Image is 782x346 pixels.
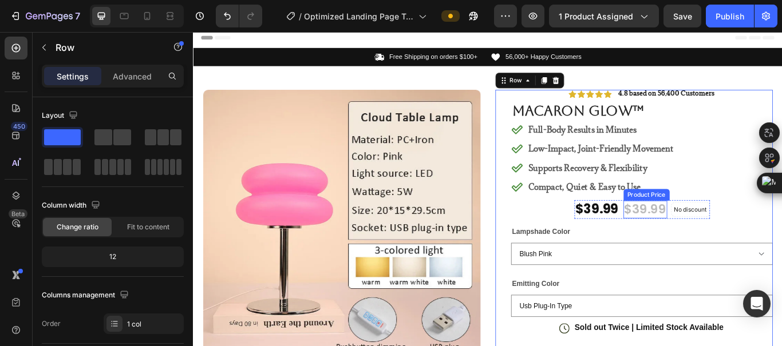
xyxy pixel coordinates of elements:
[42,108,80,124] div: Layout
[216,5,262,27] div: Undo/Redo
[193,32,782,346] iframe: Design area
[706,5,754,27] button: Publish
[9,209,27,218] div: Beta
[57,222,98,232] span: Change ratio
[390,129,559,143] p: Low-Impact, Joint-Friendly Movement
[127,222,169,232] span: Fit to content
[75,9,80,23] p: 7
[549,5,659,27] button: 1 product assigned
[299,10,302,22] span: /
[11,122,27,131] div: 450
[390,174,522,187] strong: Compact, Quiet & Easy to Use
[390,152,529,165] strong: Supports Recovery & Flexibility
[663,5,701,27] button: Save
[366,51,385,62] div: Row
[42,319,61,329] div: Order
[496,66,608,77] strong: 4.8 based on 56,400 Customers
[743,290,771,317] div: Open Intercom Messenger
[304,10,414,22] span: Optimized Landing Page Template
[370,285,428,302] legend: Emitting Color
[390,107,559,121] p: Full-Body Results in Minutes
[42,288,131,303] div: Columns management
[127,319,181,329] div: 1 col
[113,70,152,82] p: Advanced
[673,11,692,21] span: Save
[42,198,102,213] div: Column width
[57,70,89,82] p: Settings
[560,202,599,212] p: No discount
[504,185,553,195] div: Product Price
[501,197,552,218] div: $39.99
[370,80,676,103] h1: Macaron Glow™
[44,249,181,265] div: 12
[370,225,440,241] legend: Lampshade Color
[5,5,85,27] button: 7
[716,10,744,22] div: Publish
[559,10,633,22] span: 1 product assigned
[444,196,497,218] div: $39.99
[56,41,153,54] p: Row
